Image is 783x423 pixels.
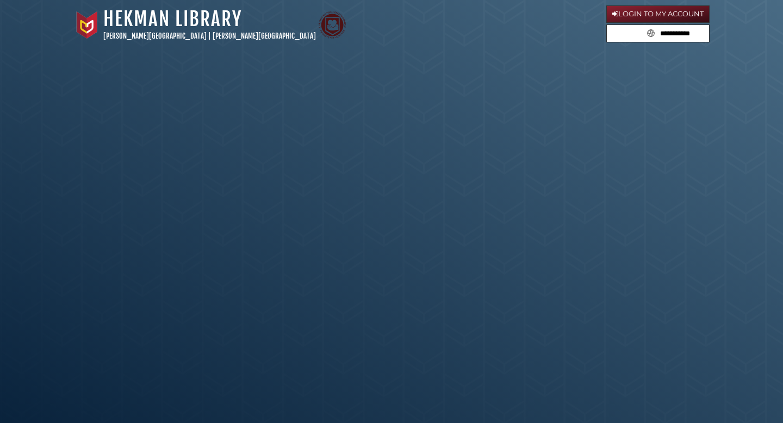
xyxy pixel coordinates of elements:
img: Calvin Theological Seminary [319,11,346,39]
img: Calvin University [73,11,101,39]
a: [PERSON_NAME][GEOGRAPHIC_DATA] [103,32,207,40]
a: Login to My Account [606,5,710,23]
span: | [208,32,211,40]
button: Search [644,25,658,40]
form: Search library guides, policies, and FAQs. [606,24,710,43]
a: [PERSON_NAME][GEOGRAPHIC_DATA] [213,32,316,40]
a: Hekman Library [103,7,242,31]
